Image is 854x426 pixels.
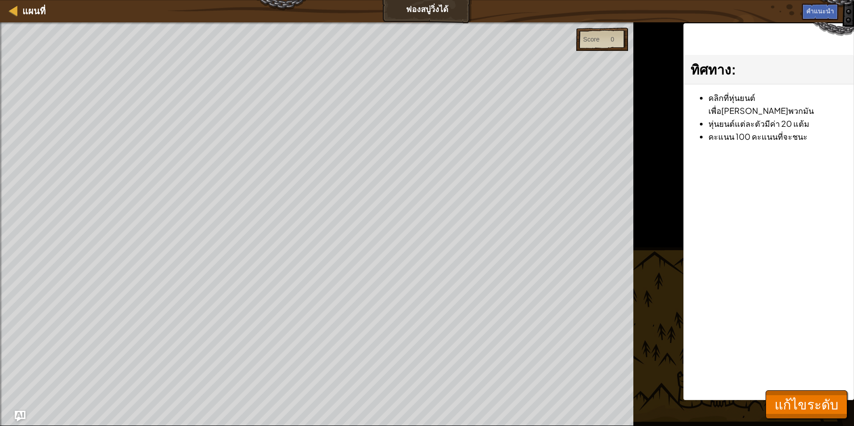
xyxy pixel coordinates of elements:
span: แก้ไขระดับ [774,395,838,413]
div: 0 [611,35,614,44]
li: หุ่นยนต์แต่ละตัวมีค่า 20 แต้ม [708,117,847,130]
span: แผนที่ [22,5,46,17]
li: คะแนน 100 คะแนนที่จะชนะ [708,130,847,143]
a: แผนที่ [18,5,46,17]
span: ทิศทาง [691,61,731,78]
h3: : [691,59,847,79]
div: Score [583,35,600,44]
span: คำแนะนำ [806,7,834,15]
button: แก้ไขระดับ [766,390,847,419]
button: Ask AI [15,411,25,422]
li: คลิกที่หุ่นยนต์เพื่อ[PERSON_NAME]พวกมัน [708,91,847,117]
